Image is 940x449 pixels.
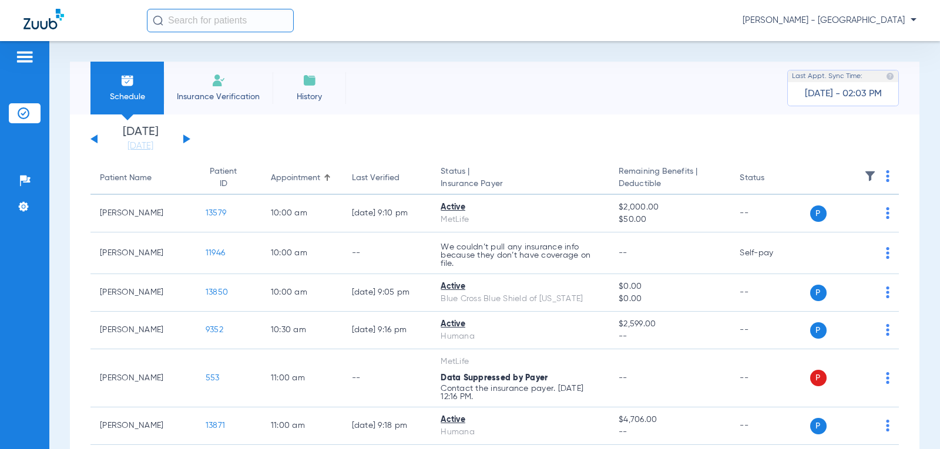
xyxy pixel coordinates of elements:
div: Active [441,201,600,214]
td: [DATE] 9:05 PM [343,274,432,312]
div: Appointment [271,172,320,184]
img: group-dot-blue.svg [886,170,889,182]
td: 11:00 AM [261,407,343,445]
img: group-dot-blue.svg [886,207,889,219]
li: [DATE] [105,126,176,152]
div: MetLife [441,214,600,226]
img: Search Icon [153,15,163,26]
img: History [303,73,317,87]
a: [DATE] [105,140,176,152]
td: -- [730,407,810,445]
img: hamburger-icon [15,50,34,64]
div: Patient ID [206,166,241,190]
span: $2,599.00 [619,318,721,330]
div: Appointment [271,172,333,184]
img: group-dot-blue.svg [886,372,889,384]
td: [PERSON_NAME] [90,195,196,232]
span: $0.00 [619,281,721,293]
span: P [810,370,827,386]
span: $50.00 [619,214,721,226]
span: Last Appt. Sync Time: [792,70,862,82]
td: 10:00 AM [261,195,343,232]
td: -- [730,349,810,407]
td: [DATE] 9:10 PM [343,195,432,232]
span: 9352 [206,326,223,334]
td: [PERSON_NAME] [90,274,196,312]
span: 13850 [206,288,228,296]
img: Schedule [120,73,135,87]
img: Zuub Logo [23,9,64,29]
div: Blue Cross Blue Shield of [US_STATE] [441,293,600,305]
div: Last Verified [352,172,422,184]
span: -- [619,330,721,343]
span: P [810,322,827,339]
span: 13871 [206,421,225,430]
th: Status | [431,162,609,195]
div: Last Verified [352,172,399,184]
span: Insurance Payer [441,178,600,190]
span: 11946 [206,249,225,257]
div: Active [441,318,600,330]
p: Contact the insurance payer. [DATE] 12:16 PM. [441,384,600,401]
div: Patient ID [206,166,252,190]
td: -- [343,232,432,274]
span: Schedule [99,91,155,103]
p: We couldn’t pull any insurance info because they don’t have coverage on file. [441,243,600,268]
span: P [810,205,827,222]
td: [PERSON_NAME] [90,349,196,407]
span: [DATE] - 02:03 PM [805,88,882,100]
span: -- [619,249,627,257]
td: [DATE] 9:16 PM [343,312,432,349]
td: -- [730,195,810,232]
div: Humana [441,330,600,343]
span: P [810,418,827,434]
td: -- [343,349,432,407]
span: 13579 [206,209,226,217]
div: Humana [441,426,600,438]
img: Manual Insurance Verification [211,73,226,87]
span: $2,000.00 [619,201,721,214]
td: Self-pay [730,232,810,274]
th: Remaining Benefits | [609,162,730,195]
td: [PERSON_NAME] [90,232,196,274]
span: -- [619,426,721,438]
span: 553 [206,374,220,382]
span: -- [619,374,627,382]
img: last sync help info [886,72,894,80]
span: Data Suppressed by Payer [441,374,548,382]
input: Search for patients [147,9,294,32]
span: Insurance Verification [173,91,264,103]
img: filter.svg [864,170,876,182]
div: MetLife [441,356,600,368]
div: Patient Name [100,172,187,184]
div: Patient Name [100,172,152,184]
td: [PERSON_NAME] [90,407,196,445]
td: [DATE] 9:18 PM [343,407,432,445]
span: $0.00 [619,293,721,305]
span: History [281,91,337,103]
td: -- [730,312,810,349]
div: Active [441,281,600,293]
td: 10:30 AM [261,312,343,349]
img: group-dot-blue.svg [886,286,889,298]
img: group-dot-blue.svg [886,420,889,431]
td: -- [730,274,810,312]
span: Deductible [619,178,721,190]
td: 10:00 AM [261,274,343,312]
span: [PERSON_NAME] - [GEOGRAPHIC_DATA] [743,15,916,26]
th: Status [730,162,810,195]
td: [PERSON_NAME] [90,312,196,349]
td: 10:00 AM [261,232,343,274]
img: group-dot-blue.svg [886,247,889,259]
span: $4,706.00 [619,414,721,426]
img: group-dot-blue.svg [886,324,889,336]
span: P [810,285,827,301]
div: Active [441,414,600,426]
td: 11:00 AM [261,349,343,407]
